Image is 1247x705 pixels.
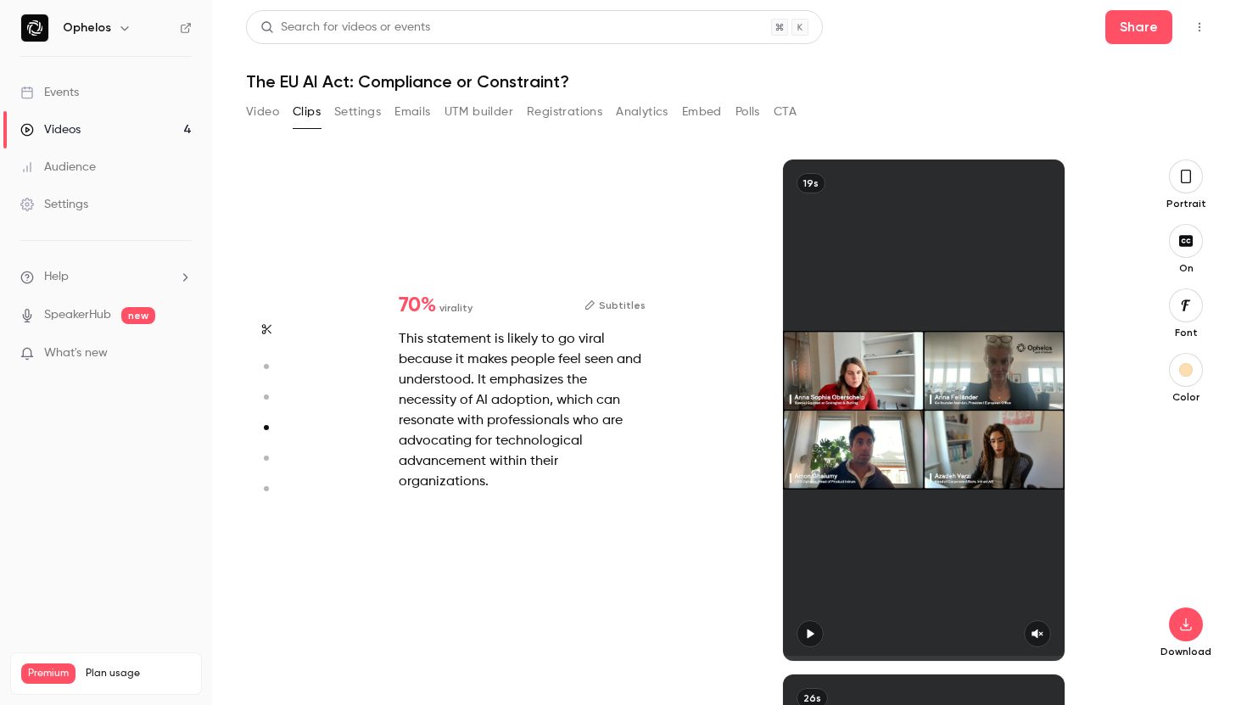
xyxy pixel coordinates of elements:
p: Color [1159,390,1213,404]
span: What's new [44,344,108,362]
span: Plan usage [86,667,191,680]
h6: Ophelos [63,20,111,36]
p: On [1159,261,1213,275]
button: Clips [293,98,321,126]
p: Download [1159,645,1213,658]
h1: The EU AI Act: Compliance or Constraint? [246,71,1213,92]
button: Share [1105,10,1172,44]
button: Video [246,98,279,126]
a: SpeakerHub [44,306,111,324]
button: Settings [334,98,381,126]
div: This statement is likely to go viral because it makes people feel seen and understood. It emphasi... [399,329,646,492]
iframe: Noticeable Trigger [171,346,192,361]
div: Search for videos or events [260,19,430,36]
button: Subtitles [584,295,646,316]
div: Audience [20,159,96,176]
p: Portrait [1159,197,1213,210]
button: Polls [735,98,760,126]
span: Premium [21,663,75,684]
img: Ophelos [21,14,48,42]
div: Videos [20,121,81,138]
span: new [121,307,155,324]
button: CTA [774,98,797,126]
span: 70 % [399,295,436,316]
button: Analytics [616,98,668,126]
button: Registrations [527,98,602,126]
p: Font [1159,326,1213,339]
button: UTM builder [445,98,513,126]
span: virality [439,300,473,316]
button: Top Bar Actions [1186,14,1213,41]
span: Help [44,268,69,286]
button: Embed [682,98,722,126]
div: Events [20,84,79,101]
button: Emails [394,98,430,126]
li: help-dropdown-opener [20,268,192,286]
div: Settings [20,196,88,213]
